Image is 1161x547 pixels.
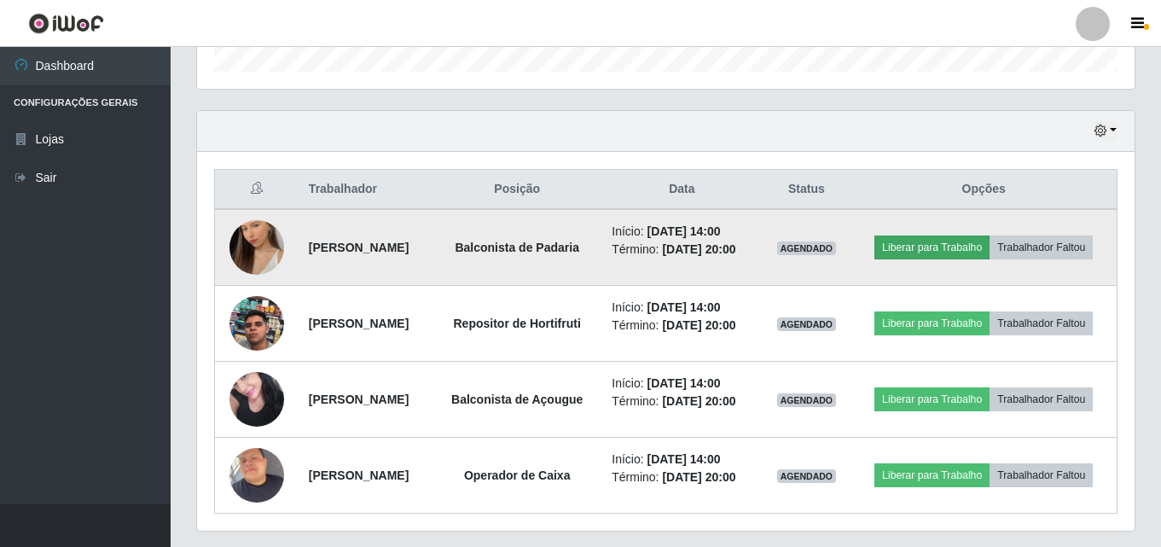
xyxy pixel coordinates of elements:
[647,224,721,238] time: [DATE] 14:00
[612,451,752,468] li: Início:
[612,299,752,317] li: Início:
[647,300,721,314] time: [DATE] 14:00
[990,463,1093,487] button: Trabalhador Faltou
[777,241,837,255] span: AGENDADO
[874,236,990,259] button: Liberar para Trabalho
[309,317,409,330] strong: [PERSON_NAME]
[777,317,837,331] span: AGENDADO
[601,170,762,210] th: Data
[990,311,1093,335] button: Trabalhador Faltou
[28,13,104,34] img: CoreUI Logo
[454,317,581,330] strong: Repositor de Hortifruti
[612,375,752,393] li: Início:
[777,469,837,483] span: AGENDADO
[874,387,990,411] button: Liberar para Trabalho
[662,394,735,408] time: [DATE] 20:00
[229,199,284,296] img: 1726843686104.jpeg
[464,468,571,482] strong: Operador de Caixa
[762,170,850,210] th: Status
[647,376,721,390] time: [DATE] 14:00
[612,223,752,241] li: Início:
[612,468,752,486] li: Término:
[451,393,583,406] strong: Balconista de Açougue
[874,311,990,335] button: Liberar para Trabalho
[990,387,1093,411] button: Trabalhador Faltou
[309,468,409,482] strong: [PERSON_NAME]
[309,241,409,254] strong: [PERSON_NAME]
[229,439,284,511] img: 1734154515134.jpeg
[662,318,735,332] time: [DATE] 20:00
[662,242,735,256] time: [DATE] 20:00
[432,170,601,210] th: Posição
[612,393,752,410] li: Término:
[777,393,837,407] span: AGENDADO
[299,170,432,210] th: Trabalhador
[662,470,735,484] time: [DATE] 20:00
[612,241,752,259] li: Término:
[229,363,284,435] img: 1746197830896.jpeg
[874,463,990,487] button: Liberar para Trabalho
[309,393,409,406] strong: [PERSON_NAME]
[612,317,752,335] li: Término:
[647,452,721,466] time: [DATE] 14:00
[229,275,284,372] img: 1758147536272.jpeg
[850,170,1117,210] th: Opções
[990,236,1093,259] button: Trabalhador Faltou
[455,241,579,254] strong: Balconista de Padaria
